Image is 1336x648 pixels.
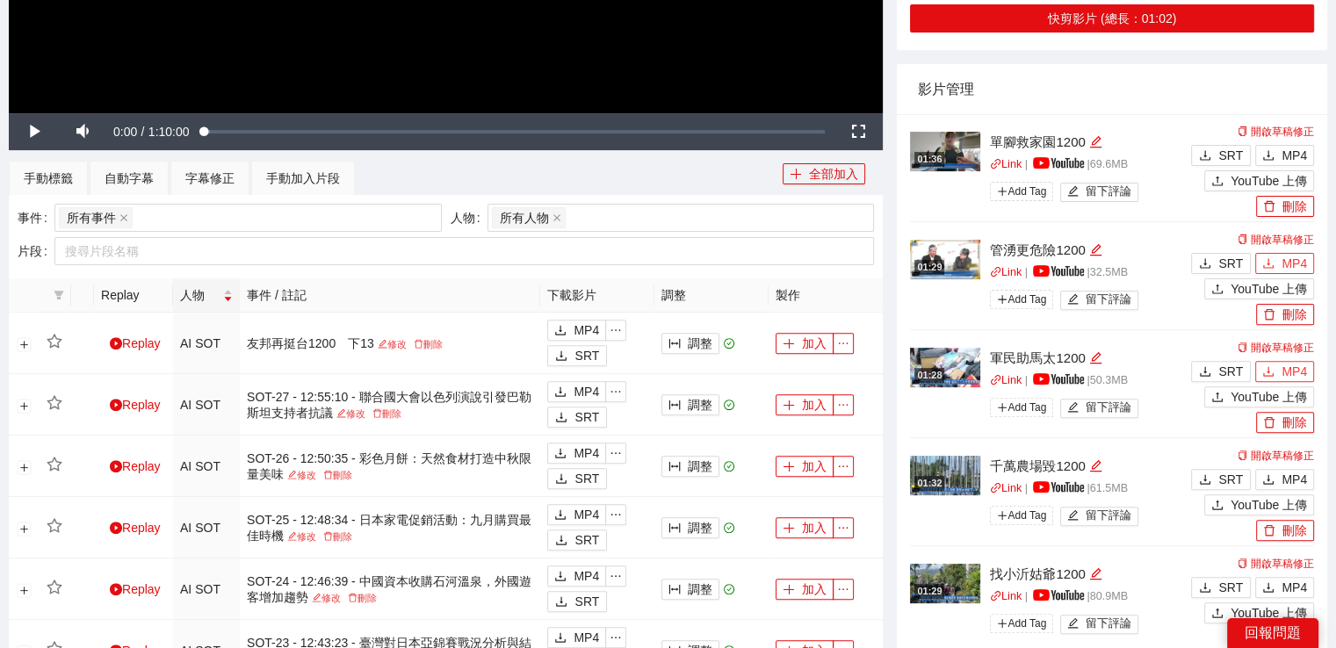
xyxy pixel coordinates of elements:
[18,204,54,232] label: 事件
[990,158,1022,170] a: linkLink
[574,443,599,463] span: MP4
[1089,348,1102,369] div: 編輯
[1060,291,1138,310] button: edit留下評論
[910,4,1314,32] button: 快剪影片 (總長：01:02)
[574,530,599,550] span: SRT
[54,290,64,300] span: filter
[1204,170,1314,191] button: uploadYouTube 上傳
[606,447,625,459] span: ellipsis
[1282,146,1307,165] span: MP4
[47,395,62,411] span: star
[1231,603,1307,623] span: YouTube 上傳
[914,260,944,275] div: 01:29
[378,339,387,349] span: edit
[1255,145,1314,166] button: downloadMP4
[914,368,944,383] div: 01:28
[574,382,599,401] span: MP4
[18,522,32,536] button: 展開行
[247,335,533,351] div: 友邦再挺台1200 下13
[834,522,853,534] span: ellipsis
[783,583,795,597] span: plus
[1089,240,1102,261] div: 編輯
[606,570,625,582] span: ellipsis
[1238,234,1314,246] a: 開啟草稿修正
[308,593,344,603] a: 修改
[1263,308,1275,322] span: delete
[1262,257,1275,271] span: download
[1211,175,1224,189] span: upload
[58,113,107,150] button: Mute
[1263,200,1275,214] span: delete
[990,456,1187,477] div: 千萬農場毀1200
[1255,469,1314,490] button: downloadMP4
[990,590,1022,602] a: linkLink
[320,470,356,480] a: 刪除
[547,381,606,402] button: downloadMP4
[554,570,567,584] span: download
[547,320,606,341] button: downloadMP4
[834,113,883,150] button: Fullscreen
[1218,470,1243,489] span: SRT
[110,398,161,412] a: Replay
[1060,507,1138,526] button: edit留下評論
[834,583,853,595] span: ellipsis
[668,460,681,474] span: column-width
[1255,253,1314,274] button: downloadMP4
[1033,157,1084,169] img: yt_logo_rgb_light.a676ea31.png
[1033,373,1084,385] img: yt_logo_rgb_light.a676ea31.png
[1255,577,1314,598] button: downloadMP4
[574,407,599,427] span: SRT
[547,345,607,366] button: downloadSRT
[605,443,626,464] button: ellipsis
[990,266,1001,277] span: link
[410,339,446,349] a: 刪除
[606,631,625,644] span: ellipsis
[554,508,567,522] span: download
[990,240,1187,261] div: 管湧更危險1200
[287,531,297,541] span: edit
[1067,617,1079,630] span: edit
[574,469,599,488] span: SRT
[1191,145,1251,166] button: downloadSRT
[1089,132,1102,153] div: 編輯
[661,333,719,354] button: column-width調整
[18,583,32,597] button: 展開行
[606,508,625,521] span: ellipsis
[110,582,161,596] a: Replay
[997,402,1007,413] span: plus
[1211,499,1224,513] span: upload
[910,456,980,495] img: 37381944-cbdf-48a7-a671-307639b85c81.jpg
[414,339,423,349] span: delete
[1199,365,1211,379] span: download
[369,408,405,419] a: 刪除
[1089,135,1102,148] span: edit
[724,400,735,411] span: check-circle
[997,618,1007,629] span: plus
[555,472,567,486] span: download
[605,627,626,648] button: ellipsis
[547,565,606,587] button: downloadMP4
[661,579,719,600] button: column-width調整
[287,470,297,479] span: edit
[1204,602,1314,623] button: uploadYouTube 上傳
[606,324,625,336] span: ellipsis
[833,456,854,477] button: ellipsis
[547,591,607,612] button: downloadSRT
[247,450,533,482] div: SOT-26 - 12:50:35 - 彩色月餅：天然食材打造中秋限量美味
[661,456,719,477] button: column-width調整
[1238,234,1248,245] span: copy
[336,408,346,418] span: edit
[605,504,626,525] button: ellipsis
[24,169,73,188] div: 手動標籤
[1238,342,1248,353] span: copy
[47,334,62,349] span: star
[110,399,122,411] span: play-circle
[180,457,233,476] div: AI SOT
[148,125,190,139] span: 1:10:00
[990,156,1187,174] p: | | 69.6 MB
[990,290,1053,309] span: Add Tag
[1282,470,1307,489] span: MP4
[1067,401,1079,414] span: edit
[990,132,1187,153] div: 單腳救家園1200
[1060,615,1138,634] button: edit留下評論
